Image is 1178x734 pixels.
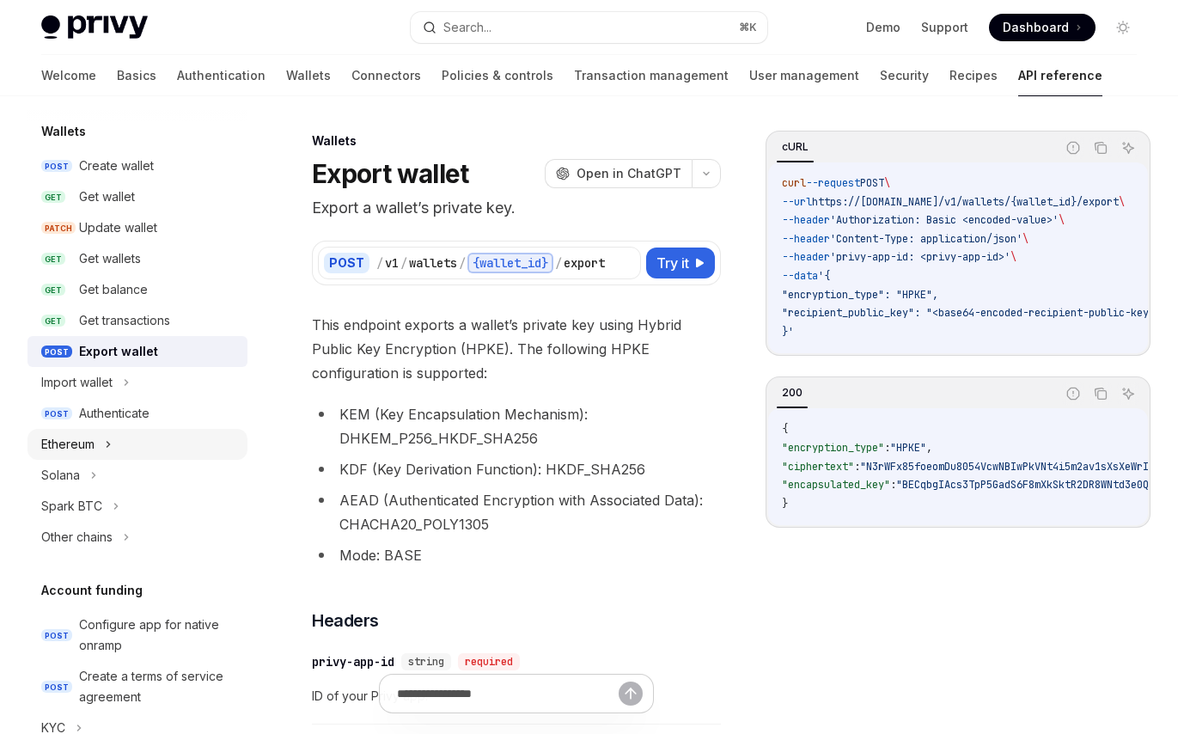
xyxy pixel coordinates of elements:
div: / [555,254,562,272]
a: API reference [1018,55,1102,96]
div: / [400,254,407,272]
span: \ [1022,232,1028,246]
img: light logo [41,15,148,40]
a: Transaction management [574,55,729,96]
span: PATCH [41,222,76,235]
h1: Export wallet [312,158,468,189]
span: --request [806,176,860,190]
div: privy-app-id [312,653,394,670]
span: POST [41,160,72,173]
div: Ethereum [41,434,95,455]
button: Copy the contents from the code block [1089,137,1112,159]
div: {wallet_id} [467,253,553,273]
span: , [926,441,932,455]
a: Connectors [351,55,421,96]
span: This endpoint exports a wallet’s private key using Hybrid Public Key Encryption (HPKE). The follo... [312,313,721,385]
button: Copy the contents from the code block [1089,382,1112,405]
span: }' [782,325,794,339]
div: Wallets [312,132,721,150]
a: Recipes [949,55,998,96]
button: Search...⌘K [411,12,766,43]
a: Wallets [286,55,331,96]
p: Export a wallet’s private key. [312,196,721,220]
h5: Account funding [41,580,143,601]
span: 'privy-app-id: <privy-app-id>' [830,250,1010,264]
span: \ [1010,250,1016,264]
div: Import wallet [41,372,113,393]
span: POST [41,346,72,358]
span: --url [782,195,812,209]
li: Mode: BASE [312,543,721,567]
span: '{ [818,269,830,283]
span: GET [41,315,65,327]
span: : [890,478,896,492]
div: Update wallet [79,217,157,238]
span: curl [782,176,806,190]
div: / [459,254,466,272]
span: "ciphertext" [782,460,854,474]
span: Dashboard [1003,19,1069,36]
div: 200 [777,382,808,403]
a: PATCHUpdate wallet [27,212,247,243]
a: POSTCreate a terms of service agreement [27,661,247,713]
span: https://[DOMAIN_NAME]/v1/wallets/{wallet_id}/export [812,195,1119,209]
span: "encapsulated_key" [782,478,890,492]
div: Export wallet [79,341,158,362]
a: Dashboard [989,14,1096,41]
span: "encryption_type": "HPKE", [782,288,938,302]
div: export [564,254,605,272]
span: --header [782,232,830,246]
span: { [782,422,788,436]
div: Search... [443,17,491,38]
a: GETGet wallets [27,243,247,274]
span: 'Authorization: Basic <encoded-value>' [830,213,1059,227]
div: POST [324,253,369,273]
span: 'Content-Type: application/json' [830,232,1022,246]
div: Other chains [41,527,113,547]
div: Authenticate [79,403,150,424]
a: POSTCreate wallet [27,150,247,181]
span: POST [41,681,72,694]
div: / [376,254,383,272]
div: Create wallet [79,156,154,176]
button: Send message [619,682,643,706]
div: Solana [41,465,80,486]
div: v1 [385,254,399,272]
a: POSTConfigure app for native onramp [27,609,247,661]
button: Open in ChatGPT [545,159,692,188]
span: POST [41,407,72,420]
span: } [782,497,788,511]
button: Report incorrect code [1062,137,1084,159]
div: cURL [777,137,814,157]
span: GET [41,191,65,204]
li: KDF (Key Derivation Function): HKDF_SHA256 [312,457,721,481]
a: Authentication [177,55,266,96]
span: GET [41,284,65,297]
span: string [408,655,444,669]
a: POSTExport wallet [27,336,247,367]
span: "HPKE" [890,441,926,455]
span: "recipient_public_key": "<base64-encoded-recipient-public-key>" [782,306,1161,320]
span: : [854,460,860,474]
div: Get transactions [79,310,170,331]
div: Configure app for native onramp [79,615,237,656]
span: --data [782,269,818,283]
li: KEM (Key Encapsulation Mechanism): DHKEM_P256_HKDF_SHA256 [312,402,721,450]
span: Open in ChatGPT [577,165,681,182]
a: Basics [117,55,156,96]
a: POSTAuthenticate [27,398,247,429]
a: GETGet wallet [27,181,247,212]
li: AEAD (Authenticated Encryption with Associated Data): CHACHA20_POLY1305 [312,488,721,536]
div: wallets [409,254,457,272]
button: Ask AI [1117,382,1139,405]
span: : [884,441,890,455]
button: Try it [646,248,715,278]
span: "encryption_type" [782,441,884,455]
span: Headers [312,609,379,633]
span: --header [782,250,830,264]
span: Try it [656,253,689,273]
span: GET [41,253,65,266]
span: \ [1059,213,1065,227]
span: \ [884,176,890,190]
a: Security [880,55,929,96]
